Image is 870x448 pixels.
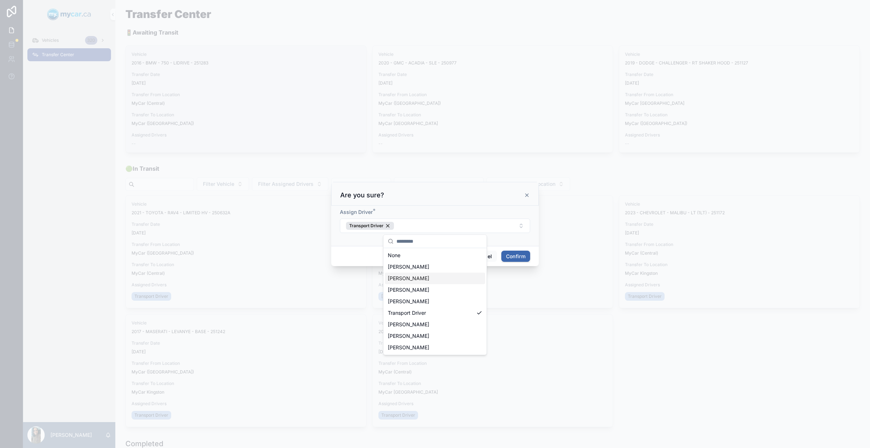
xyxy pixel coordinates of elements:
[340,219,530,233] button: Select Button
[388,275,429,282] span: [PERSON_NAME]
[388,332,429,340] span: [PERSON_NAME]
[388,309,426,317] span: Transport Driver
[385,250,485,261] div: None
[388,263,429,270] span: [PERSON_NAME]
[340,209,373,215] span: Assign Driver
[346,222,394,230] button: Unselect 88
[349,223,383,229] span: Transport Driver
[501,251,530,262] button: Confirm
[388,321,429,328] span: [PERSON_NAME]
[388,344,429,351] span: [PERSON_NAME]
[388,298,429,305] span: [PERSON_NAME]
[383,248,487,355] div: Suggestions
[340,191,384,200] h3: Are you sure?
[388,286,429,294] span: [PERSON_NAME]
